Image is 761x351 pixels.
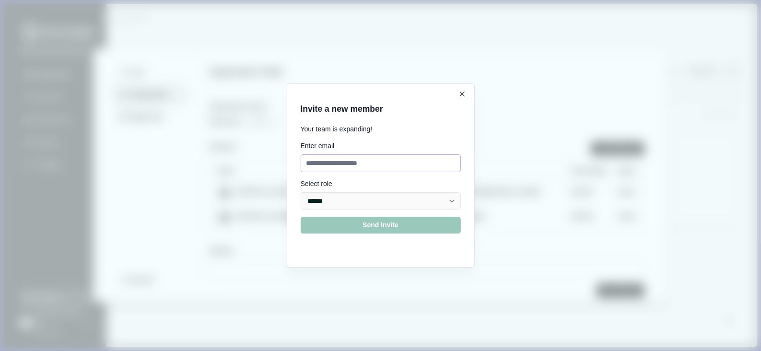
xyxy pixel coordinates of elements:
h2: Invite a new member [301,104,461,114]
button: Send Invite [301,217,461,234]
p: Your team is expanding! [301,124,461,134]
div: Select role [301,179,461,189]
div: Enter email [301,141,461,151]
button: Close [456,87,469,101]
